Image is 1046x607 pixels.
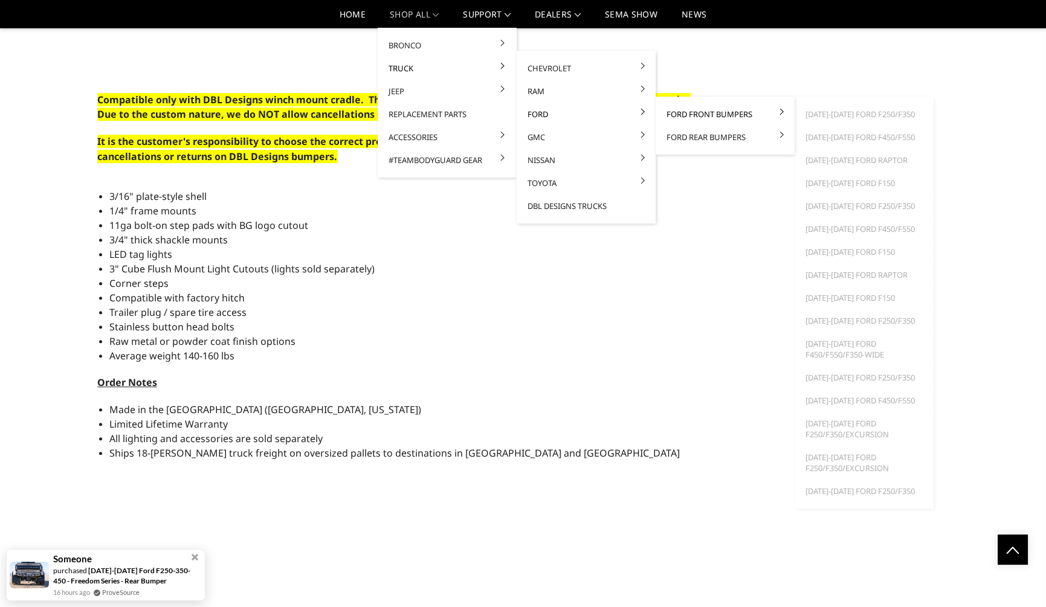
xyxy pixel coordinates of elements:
[109,248,172,261] span: LED tag lights
[109,335,295,348] span: Raw metal or powder coat finish options
[660,126,790,149] a: Ford Rear Bumpers
[521,126,651,149] a: GMC
[799,366,929,389] a: [DATE]-[DATE] Ford F250/F350
[521,57,651,80] a: Chevrolet
[390,10,439,28] a: shop all
[383,126,512,149] a: Accessories
[535,10,581,28] a: Dealers
[799,286,929,309] a: [DATE]-[DATE] Ford F150
[383,80,512,103] a: Jeep
[799,172,929,194] a: [DATE]-[DATE] Ford F150
[998,535,1028,565] a: Click to Top
[799,332,929,366] a: [DATE]-[DATE] Ford F450/F550/F350-wide
[799,412,929,446] a: [DATE]-[DATE] Ford F250/F350/Excursion
[383,57,512,80] a: Truck
[109,349,234,362] span: Average weight 140-160 lbs
[799,103,929,126] a: [DATE]-[DATE] Ford F250/F350
[799,149,929,172] a: [DATE]-[DATE] Ford Raptor
[383,34,512,57] a: Bronco
[660,103,790,126] a: Ford Front Bumpers
[97,108,550,121] strong: Due to the custom nature, we do NOT allow cancellations or returns on DBL Designs products.
[109,417,228,431] span: Limited Lifetime Warranty
[109,233,228,246] span: 3/4" thick shackle mounts
[383,103,512,126] a: Replacement Parts
[97,376,157,389] span: Order Notes
[109,204,196,217] span: 1/4" frame mounts
[109,320,234,333] span: Stainless button head bolts
[799,309,929,332] a: [DATE]-[DATE] Ford F250/F350
[109,277,169,290] span: Corner steps
[799,263,929,286] a: [DATE]-[DATE] Ford Raptor
[521,103,651,126] a: Ford
[109,446,680,460] span: Ships 18-[PERSON_NAME] truck freight on oversized pallets to destinations in [GEOGRAPHIC_DATA] an...
[109,306,247,319] span: Trailer plug / spare tire access
[109,219,308,232] span: 11ga bolt-on step pads with BG logo cutout
[521,194,651,217] a: DBL Designs Trucks
[53,566,87,575] span: purchased
[799,389,929,412] a: [DATE]-[DATE] Ford F450/F550
[53,554,92,564] span: Someone
[605,10,657,28] a: SEMA Show
[109,190,207,203] span: 3/16" plate-style shell
[799,480,929,503] a: [DATE]-[DATE] Ford F250/F350
[97,93,691,106] strong: Compatible only with DBL Designs winch mount cradle. This is NOT a universal fitment-- this is on...
[102,587,140,597] a: ProveSource
[799,446,929,480] a: [DATE]-[DATE] Ford F250/F350/Excursion
[521,172,651,194] a: Toyota
[521,80,651,103] a: Ram
[53,566,190,585] a: [DATE]-[DATE] Ford F250-350-450 - Freedom Series - Rear Bumper
[97,135,743,163] strong: It is the customer's responsibility to choose the correct product and verify details before submi...
[109,262,375,275] span: 3" Cube Flush Mount Light Cutouts (lights sold separately)
[799,240,929,263] a: [DATE]-[DATE] Ford F150
[463,10,511,28] a: Support
[799,194,929,217] a: [DATE]-[DATE] Ford F250/F350
[109,291,245,304] span: Compatible with factory hitch
[340,10,366,28] a: Home
[53,587,90,597] span: 16 hours ago
[799,217,929,240] a: [DATE]-[DATE] Ford F450/F550
[109,432,323,445] span: All lighting and accessories are sold separately
[383,149,512,172] a: #TeamBodyguard Gear
[682,10,706,28] a: News
[799,126,929,149] a: [DATE]-[DATE] Ford F450/F550
[109,403,421,416] span: Made in the [GEOGRAPHIC_DATA] ([GEOGRAPHIC_DATA], [US_STATE])
[521,149,651,172] a: Nissan
[10,562,49,588] img: provesource social proof notification image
